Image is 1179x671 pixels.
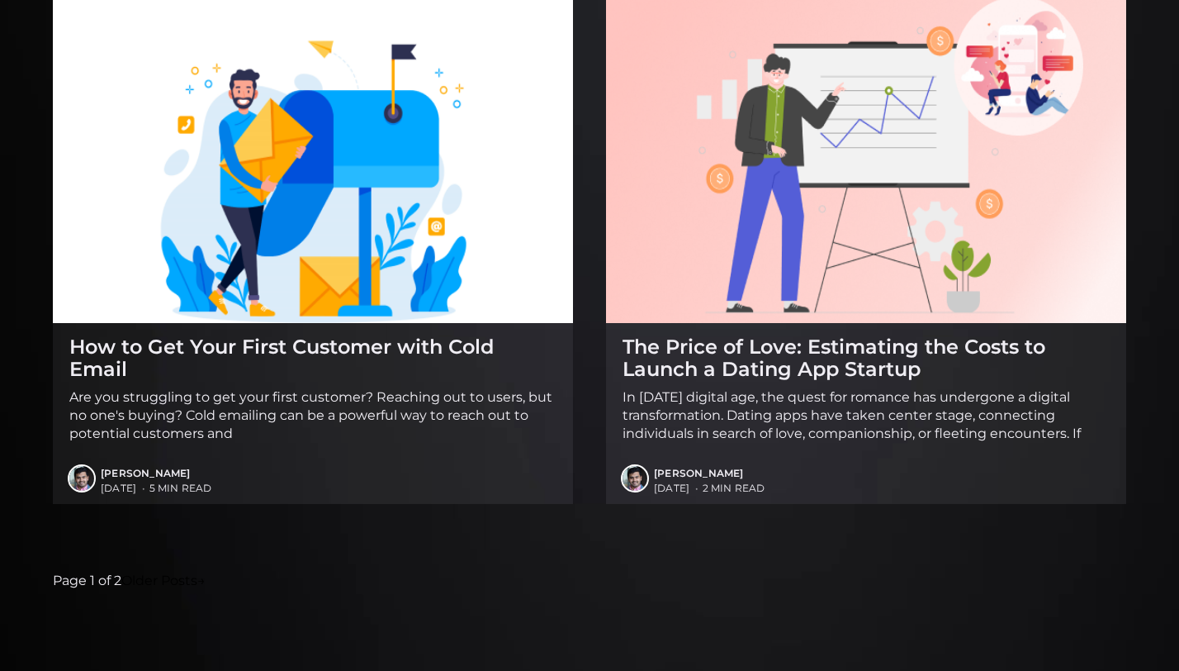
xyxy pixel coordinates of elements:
h2: The Price of Love: Estimating the Costs to Launch a Dating App Startup [623,335,1110,381]
span: 2 min read [654,481,1110,496]
a: How to Get Your First Customer with Cold Email Are you struggling to get your first customer? Rea... [69,323,556,457]
span: Page 1 of 2 [53,570,121,592]
p: In [DATE] digital age, the quest for romance has undergone a digital transformation. Dating apps ... [623,388,1110,443]
img: Ayush Singhvi [69,466,94,491]
time: [DATE] [654,482,689,494]
a: The Price of Love: Estimating the Costs to Launch a Dating App Startup In [DATE] digital age, the... [623,323,1110,457]
span: 5 min read [101,481,556,496]
a: [PERSON_NAME] [101,467,191,479]
a: [PERSON_NAME] [654,467,744,479]
span: • [695,481,698,496]
a: Older Posts [121,570,206,592]
h2: How to Get Your First Customer with Cold Email [69,335,556,381]
p: Are you struggling to get your first customer? Reaching out to users, but no one's buying? Cold e... [69,388,556,443]
time: [DATE] [101,482,136,494]
span: → [197,573,206,588]
img: Ayush Singhvi [623,466,647,491]
span: • [142,481,145,496]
